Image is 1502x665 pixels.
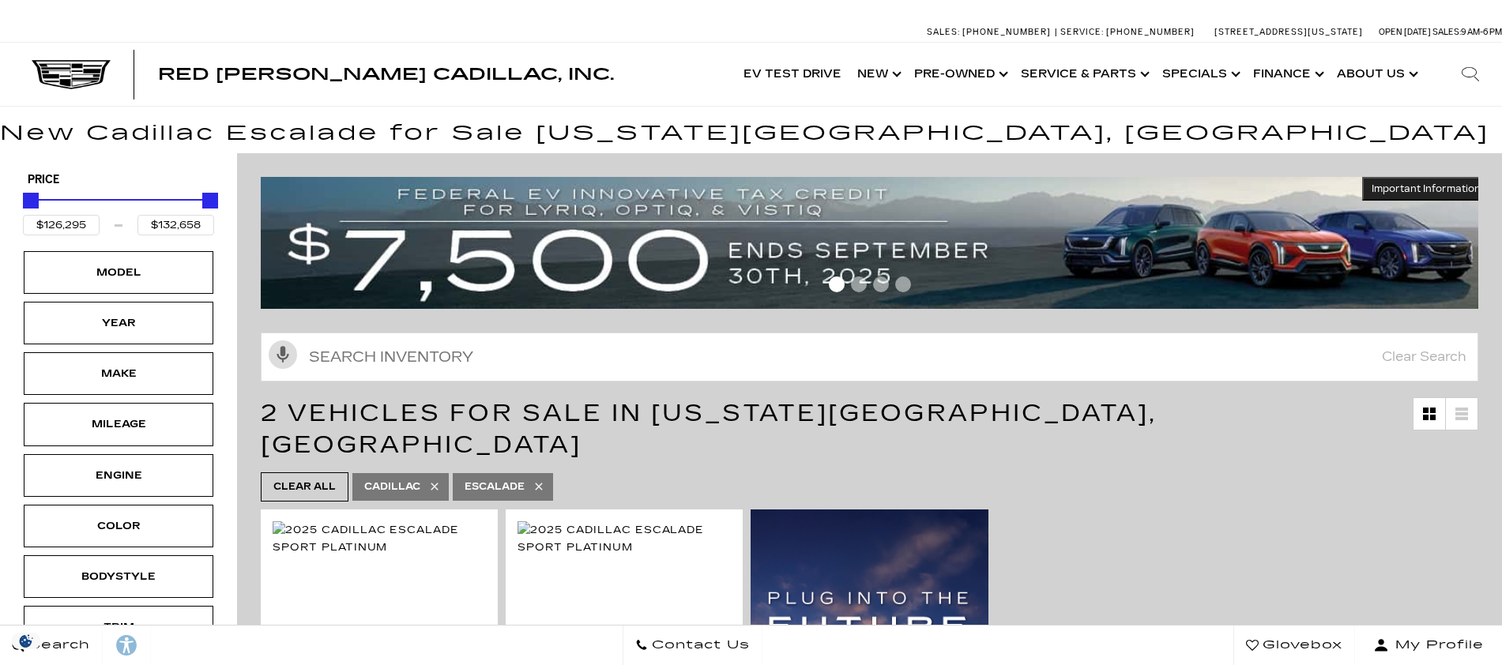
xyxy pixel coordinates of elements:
a: Finance [1245,43,1329,106]
button: Open user profile menu [1355,626,1502,665]
span: Go to slide 2 [851,276,867,292]
div: EngineEngine [24,454,213,497]
svg: Click to toggle on voice search [269,340,297,369]
a: Pre-Owned [906,43,1013,106]
a: Specials [1154,43,1245,106]
div: MakeMake [24,352,213,395]
span: Go to slide 1 [829,276,845,292]
img: 2025 Cadillac Escalade Sport Platinum [273,521,486,556]
a: Service: [PHONE_NUMBER] [1055,28,1199,36]
div: Model [79,264,158,281]
div: Price [23,187,214,235]
h5: Price [28,173,209,187]
span: Go to slide 4 [895,276,911,292]
div: TrimTrim [24,606,213,648]
span: Sales: [1432,27,1461,37]
a: Contact Us [623,626,762,665]
div: BodystyleBodystyle [24,555,213,598]
a: Sales: [PHONE_NUMBER] [927,28,1055,36]
a: [STREET_ADDRESS][US_STATE] [1214,27,1363,37]
img: vrp-tax-ending-august-version [261,177,1490,309]
img: 2025 Cadillac Escalade Sport Platinum [518,521,731,556]
span: Escalade [465,477,525,497]
div: Minimum Price [23,193,39,209]
span: Cadillac [364,477,420,497]
div: Engine [79,467,158,484]
a: EV Test Drive [736,43,849,106]
a: New [849,43,906,106]
span: My Profile [1389,634,1484,656]
div: Mileage [79,415,158,433]
span: Red [PERSON_NAME] Cadillac, Inc. [158,65,614,84]
a: About Us [1329,43,1423,106]
div: Make [79,365,158,382]
span: Important Information [1372,182,1481,195]
div: Year [79,314,158,332]
input: Minimum [23,215,100,235]
span: 2 Vehicles for Sale in [US_STATE][GEOGRAPHIC_DATA], [GEOGRAPHIC_DATA] [261,399,1157,459]
button: Important Information [1362,177,1490,201]
span: Search [24,634,90,656]
input: Maximum [137,215,214,235]
div: Bodystyle [79,568,158,585]
span: Go to slide 3 [873,276,889,292]
div: Maximum Price [202,193,218,209]
span: Clear All [273,477,336,497]
span: Service: [1060,27,1104,37]
span: 9 AM-6 PM [1461,27,1502,37]
span: [PHONE_NUMBER] [962,27,1051,37]
span: Glovebox [1259,634,1342,656]
div: YearYear [24,302,213,344]
div: ColorColor [24,505,213,547]
span: Contact Us [648,634,750,656]
img: Opt-Out Icon [8,633,44,649]
div: Trim [79,618,158,636]
div: Color [79,517,158,535]
div: ModelModel [24,251,213,294]
input: Search Inventory [261,332,1478,381]
img: Cadillac Dark Logo with Cadillac White Text [32,60,111,90]
section: Click to Open Cookie Consent Modal [8,633,44,649]
div: MileageMileage [24,403,213,445]
span: [PHONE_NUMBER] [1106,27,1195,37]
a: Service & Parts [1013,43,1154,106]
span: Sales: [927,27,960,37]
a: Red [PERSON_NAME] Cadillac, Inc. [158,66,614,82]
a: Glovebox [1233,626,1355,665]
span: Open [DATE] [1379,27,1431,37]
